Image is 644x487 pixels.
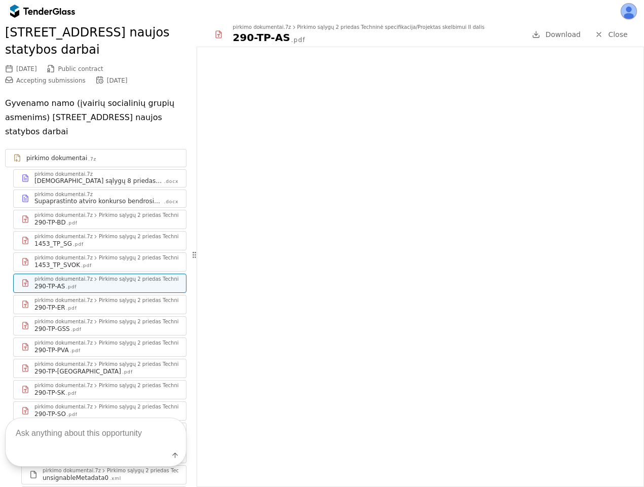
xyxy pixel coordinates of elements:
div: Pirkimo sąlygų 2 priedas Techninė specifikacija/Projektas skelbimui II dalis [99,277,286,282]
div: .pdf [70,348,81,354]
div: Pirkimo sąlygų 2 priedas Techninė specifikacija/Projektas skelbimui II dalis [99,362,286,367]
a: pirkimo dokumentai.7zPirkimo sąlygų 2 priedas Techninė specifikacija/Projektas skelbimui II dalis... [13,231,186,250]
div: 1453_TP_SG [34,240,72,248]
div: 290-TP-SK [34,389,65,397]
div: .pdf [291,36,306,45]
div: pirkimo dokumentai.7z [34,298,93,303]
a: pirkimo dokumentai.7zPirkimo sąlygų 2 priedas Techninė specifikacija/Projektas skelbimui II dalis... [13,359,186,378]
div: Pirkimo sąlygų 2 priedas Techninė specifikacija/Projektas skelbimui I dalis [99,213,285,218]
div: Pirkimo sąlygų 2 priedas Techninė specifikacija/Projektas skelbimui II dalis [99,319,286,324]
div: [DATE] [107,77,128,84]
div: .7z [88,156,96,163]
div: .pdf [66,284,77,290]
div: pirkimo dokumentai.7z [34,213,93,218]
div: 290-TP-BD [34,218,66,227]
div: .pdf [66,305,77,312]
div: pirkimo dokumentai.7z [34,362,93,367]
div: pirkimo dokumentai.7z [34,255,93,260]
div: 290-TP-AS [233,30,290,45]
span: Download [545,30,581,39]
div: [DATE] [16,65,37,72]
div: 290-TP-AS [34,282,65,290]
div: 1453_TP_SVOK [34,261,80,269]
span: Public contract [58,65,103,72]
div: .pdf [81,263,92,269]
a: Close [589,28,634,41]
a: pirkimo dokumentai.7zPirkimo sąlygų 2 priedas Techninė specifikacija/Projektas skelbimui II dalis... [13,252,186,272]
div: pirkimo dokumentai.7z [34,277,93,282]
div: 290-TP-PVA [34,346,69,354]
div: pirkimo dokumentai.7z [34,172,93,177]
div: 290-TP-[GEOGRAPHIC_DATA] [34,367,121,376]
p: Gyvenamo namo (įvairių socialinių grupių asmenims) [STREET_ADDRESS] naujos statybos darbai [5,96,186,139]
div: pirkimo dokumentai.7z [34,341,93,346]
div: pirkimo dokumentai.7z [233,25,291,30]
div: Pirkimo sąlygų 2 priedas Techninė specifikacija/Projektas skelbimui II dalis [297,25,484,30]
div: .pdf [122,369,133,376]
a: pirkimo dokumentai.7zPirkimo sąlygų 2 priedas Techninė specifikacija/Projektas skelbimui II dalis... [13,274,186,293]
span: Close [608,30,627,39]
div: pirkimo dokumentai.7z [34,383,93,388]
div: Pirkimo sąlygų 2 priedas Techninė specifikacija/Projektas skelbimui II dalis [99,341,286,346]
div: pirkimo dokumentai.7z [34,234,93,239]
div: pirkimo dokumentai.7z [34,319,93,324]
div: .docx [164,199,178,205]
a: Download [529,28,584,41]
div: Pirkimo sąlygų 2 priedas Techninė specifikacija/Projektas skelbimui II dalis [99,234,286,239]
div: pirkimo dokumentai.7z [34,192,93,197]
div: [DEMOGRAPHIC_DATA] sąlygų 8 priedas Sutarties projektas [34,177,163,185]
a: pirkimo dokumentai.7z [5,149,186,167]
div: .pdf [73,241,84,248]
div: pirkimo dokumentai [26,154,87,162]
div: Pirkimo sąlygų 2 priedas Techninė specifikacija/Projektas skelbimui II dalis [99,298,286,303]
div: Pirkimo sąlygų 2 priedas Techninė specifikacija/Projektas skelbimui II dalis [99,383,286,388]
div: .pdf [66,390,77,397]
a: pirkimo dokumentai.7zPirkimo sąlygų 2 priedas Techninė specifikacija/Projektas skelbimui II dalis... [13,316,186,335]
div: .docx [164,178,178,185]
a: pirkimo dokumentai.7zPirkimo sąlygų 2 priedas Techninė specifikacija/Projektas skelbimui II dalis... [13,295,186,314]
div: 290-TP-GSS [34,325,70,333]
div: 290-TP-ER [34,304,65,312]
a: pirkimo dokumentai.7zPirkimo sąlygų 2 priedas Techninė specifikacija/Projektas skelbimui II dalis... [13,380,186,399]
a: pirkimo dokumentai.7zPirkimo sąlygų 2 priedas Techninė specifikacija/Projektas skelbimui II dalis... [13,338,186,357]
div: .pdf [67,220,78,227]
div: Pirkimo sąlygų 2 priedas Techninė specifikacija/Projektas skelbimui II dalis [99,255,286,260]
span: Accepting submissions [16,77,86,84]
a: pirkimo dokumentai.7z[DEMOGRAPHIC_DATA] sąlygų 8 priedas Sutarties projektas.docx [13,169,186,188]
div: Supaprastinto atviro konkurso bendrosios sąlygos(Smilgu g.1) [34,197,163,205]
a: pirkimo dokumentai.7zSupaprastinto atviro konkurso bendrosios sąlygos(Smilgu g.1).docx [13,190,186,208]
a: pirkimo dokumentai.7zPirkimo sąlygų 2 priedas Techninė specifikacija/Projektas skelbimui I dalis2... [13,210,186,229]
div: .pdf [71,326,82,333]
